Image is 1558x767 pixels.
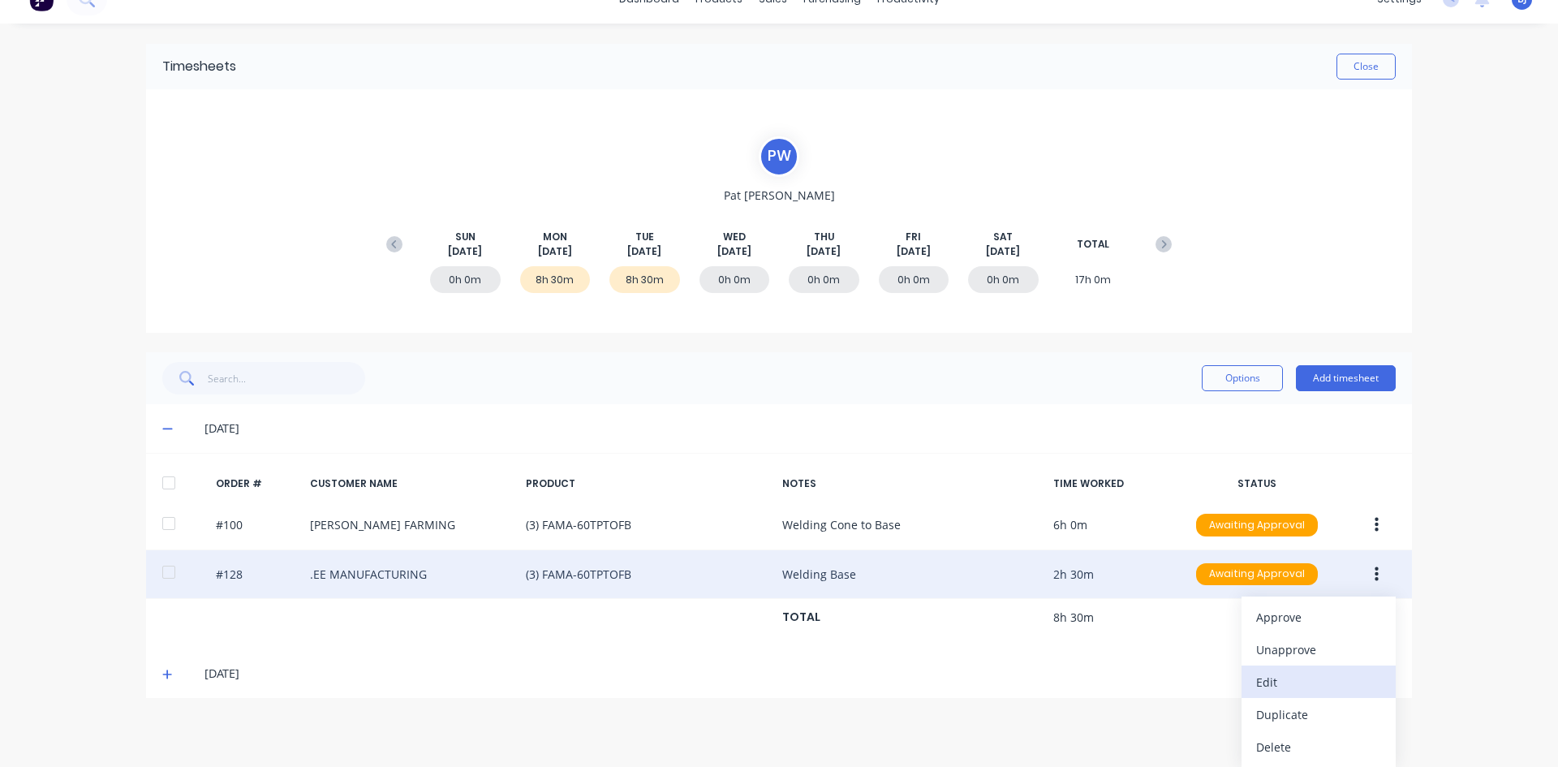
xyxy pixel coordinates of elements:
div: 0h 0m [699,266,770,293]
span: MON [543,230,567,244]
div: 0h 0m [789,266,859,293]
div: Approve [1256,605,1381,629]
div: 0h 0m [879,266,949,293]
span: WED [723,230,746,244]
div: TIME WORKED [1053,476,1175,491]
button: Options [1202,365,1283,391]
span: FRI [906,230,921,244]
span: [DATE] [897,244,931,259]
button: Edit [1242,666,1396,698]
button: Add timesheet [1296,365,1396,391]
span: SAT [993,230,1013,244]
span: TUE [635,230,654,244]
span: SUN [455,230,476,244]
button: Approve [1242,601,1396,633]
button: Delete [1242,730,1396,763]
div: ORDER # [216,476,297,491]
div: PRODUCT [526,476,769,491]
input: Search... [208,362,366,394]
div: Timesheets [162,57,236,76]
div: CUSTOMER NAME [310,476,513,491]
div: NOTES [782,476,1040,491]
div: Edit [1256,670,1381,694]
div: Delete [1256,735,1381,759]
span: [DATE] [627,244,661,259]
div: Duplicate [1256,703,1381,726]
div: [DATE] [204,665,1396,683]
span: THU [814,230,834,244]
span: [DATE] [717,244,751,259]
div: 0h 0m [430,266,501,293]
button: Close [1336,54,1396,80]
div: 17h 0m [1058,266,1129,293]
button: Unapprove [1242,633,1396,666]
div: STATUS [1188,476,1326,491]
div: Awaiting Approval [1196,563,1318,586]
div: [DATE] [204,420,1396,437]
button: Awaiting Approval [1195,513,1319,537]
span: [DATE] [986,244,1020,259]
span: TOTAL [1077,237,1109,252]
span: [DATE] [448,244,482,259]
button: Awaiting Approval [1195,562,1319,587]
div: Unapprove [1256,638,1381,661]
span: [DATE] [807,244,841,259]
span: [DATE] [538,244,572,259]
div: Awaiting Approval [1196,514,1318,536]
button: Duplicate [1242,698,1396,730]
div: 8h 30m [520,266,591,293]
div: P W [759,136,799,177]
div: 0h 0m [968,266,1039,293]
span: Pat [PERSON_NAME] [724,187,835,204]
div: 8h 30m [609,266,680,293]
